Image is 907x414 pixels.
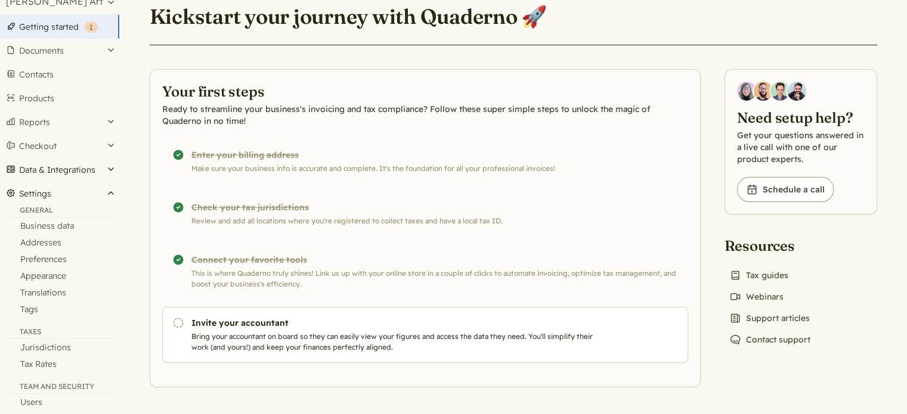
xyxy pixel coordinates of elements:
p: Bring your accountant on board so they can easily view your figures and access the data they need... [191,331,598,353]
span: 1 [89,23,93,32]
div: General [5,206,114,217]
h2: Resources [725,236,815,255]
div: Team and security [5,382,114,394]
p: Get your questions answered in a live call with one of our product experts. [737,129,865,165]
a: Contact support [725,331,815,348]
h2: Need setup help? [737,108,865,127]
p: Ready to streamline your business's invoicing and tax compliance? Follow these super simple steps... [162,103,688,127]
img: Jairo Fumero, Account Executive at Quaderno [754,82,773,101]
a: Webinars [725,288,788,305]
a: Invite your accountant Bring your accountant on board so they can easily view your figures and ac... [162,307,688,363]
a: Support articles [725,310,815,326]
a: Tax guides [725,267,793,284]
div: Taxes [5,327,114,339]
a: Schedule a call [737,177,834,202]
h2: Your first steps [162,82,688,101]
h1: Kickstart your journey with Quaderno 🚀 [150,4,547,30]
img: Ivo Oltmans, Business Developer at Quaderno [770,82,790,101]
h3: Invite your accountant [191,317,598,329]
img: Javier Rubio, DevRel at Quaderno [787,82,806,101]
img: Diana Carrasco, Account Executive at Quaderno [737,82,756,101]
